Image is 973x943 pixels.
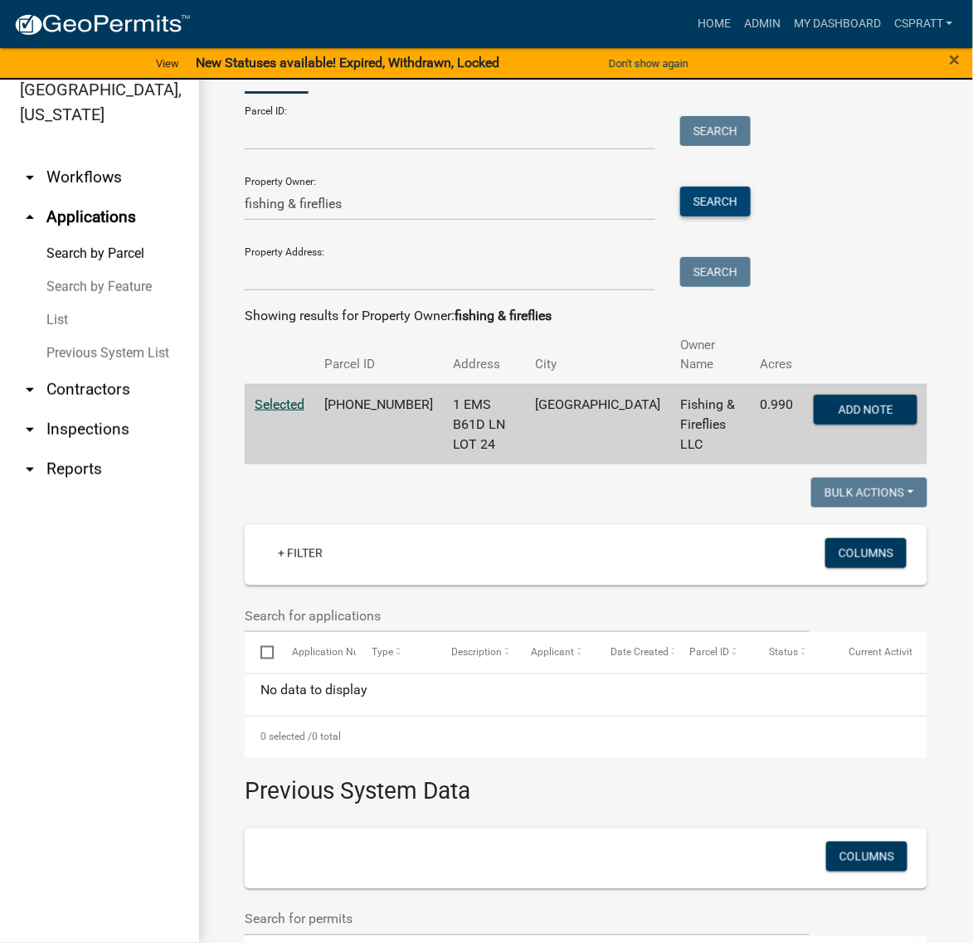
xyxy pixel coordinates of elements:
th: Acres [751,326,804,384]
button: Search [680,257,751,287]
th: Parcel ID [314,326,443,384]
td: 1 EMS B61D LN LOT 24 [443,384,526,464]
th: Address [443,326,526,384]
a: cspratt [888,8,960,40]
span: Parcel ID [690,646,730,658]
datatable-header-cell: Description [435,633,515,673]
a: Home [691,8,737,40]
button: Search [680,116,751,146]
span: Current Activity [849,646,917,658]
span: Application Number [293,646,383,658]
input: Search for permits [245,902,810,936]
i: arrow_drop_down [20,420,40,440]
span: Type [372,646,393,658]
a: Selected [255,396,304,412]
i: arrow_drop_up [20,207,40,227]
span: Description [451,646,502,658]
div: 0 total [245,717,927,758]
i: arrow_drop_down [20,168,40,187]
button: Don't show again [602,50,695,77]
datatable-header-cell: Application Number [276,633,356,673]
a: Admin [737,8,787,40]
datatable-header-cell: Parcel ID [674,633,754,673]
input: Search for applications [245,599,810,633]
strong: New Statuses available! Expired, Withdrawn, Locked [196,55,499,70]
datatable-header-cell: Type [356,633,435,673]
a: View [149,50,186,77]
span: Add Note [838,402,893,416]
button: Columns [825,538,907,568]
button: Columns [826,842,907,872]
button: Close [950,50,961,70]
td: 0.990 [751,384,804,464]
span: Applicant [531,646,574,658]
a: My Dashboard [787,8,888,40]
div: No data to display [245,674,927,716]
datatable-header-cell: Select [245,633,276,673]
datatable-header-cell: Date Created [595,633,674,673]
div: Showing results for Property Owner: [245,306,927,326]
button: Search [680,187,751,216]
i: arrow_drop_down [20,380,40,400]
strong: fishing & fireflies [455,308,552,323]
span: 0 selected / [260,732,312,743]
datatable-header-cell: Status [753,633,833,673]
th: City [526,326,671,384]
button: Add Note [814,395,917,425]
td: [PHONE_NUMBER] [314,384,443,464]
td: [GEOGRAPHIC_DATA] [526,384,671,464]
span: Status [770,646,799,658]
span: × [950,48,961,71]
i: arrow_drop_down [20,459,40,479]
datatable-header-cell: Current Activity [833,633,912,673]
datatable-header-cell: Applicant [515,633,595,673]
span: Date Created [611,646,669,658]
th: Owner Name [671,326,751,384]
td: Fishing & Fireflies LLC [671,384,751,464]
h3: Previous System Data [245,758,927,809]
a: + Filter [265,538,336,568]
button: Bulk Actions [811,478,927,508]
